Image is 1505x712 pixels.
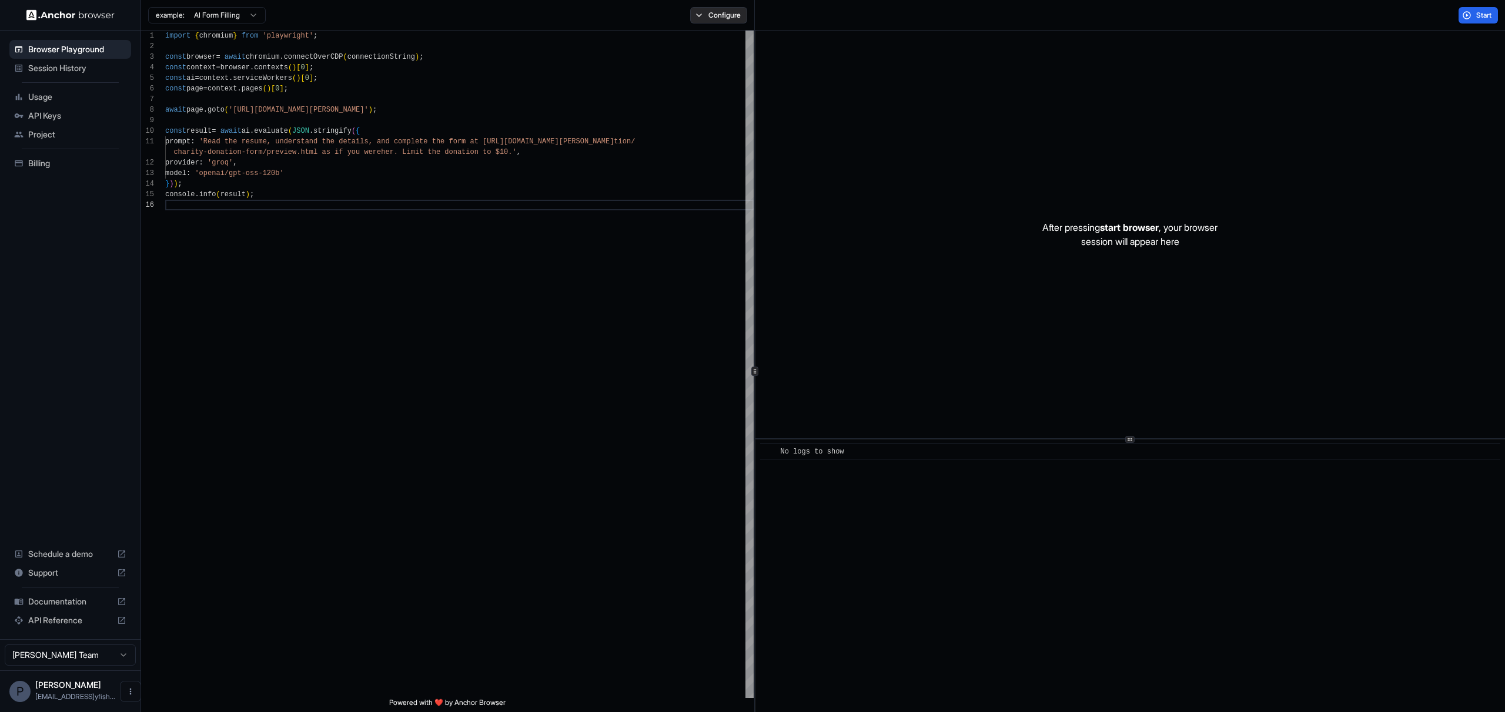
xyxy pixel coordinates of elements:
span: context [186,63,216,72]
span: const [165,85,186,93]
span: ) [169,180,173,188]
span: JSON [292,127,309,135]
span: charity-donation-form/preview.html as if you were [173,148,381,156]
div: P [9,681,31,702]
div: Support [9,563,131,582]
span: ai [242,127,250,135]
span: 0 [300,63,305,72]
div: 2 [141,41,154,52]
div: 4 [141,62,154,73]
span: const [165,53,186,61]
span: contexts [254,63,288,72]
span: ; [419,53,423,61]
div: API Keys [9,106,131,125]
span: ( [343,53,347,61]
span: [ [296,63,300,72]
span: . [237,85,241,93]
span: ) [369,106,373,114]
span: from [242,32,259,40]
span: ) [296,74,300,82]
button: Open menu [120,681,141,702]
span: ( [263,85,267,93]
span: ] [279,85,283,93]
span: Start [1476,11,1493,20]
span: , [233,159,237,167]
span: tion/ [614,137,635,146]
span: connectionString [347,53,415,61]
span: : [199,159,203,167]
span: const [165,74,186,82]
span: 'Read the resume, understand the details, and comp [199,137,411,146]
span: provider [165,159,199,167]
span: page [186,85,203,93]
span: . [309,127,313,135]
span: pages [242,85,263,93]
span: ​ [766,446,772,458]
span: Schedule a demo [28,548,112,560]
div: 3 [141,52,154,62]
div: 7 [141,94,154,105]
div: Session History [9,59,131,78]
span: . [279,53,283,61]
span: Billing [28,157,126,169]
span: browser [220,63,250,72]
span: ] [309,74,313,82]
span: ai [186,74,195,82]
span: chromium [246,53,280,61]
span: = [216,53,220,61]
span: = [195,74,199,82]
span: . [229,74,233,82]
span: result [186,127,212,135]
span: 0 [305,74,309,82]
span: goto [208,106,225,114]
span: const [165,127,186,135]
div: 13 [141,168,154,179]
span: await [165,106,186,114]
span: const [165,63,186,72]
span: : [186,169,190,177]
span: ) [246,190,250,199]
span: context [199,74,229,82]
span: = [212,127,216,135]
p: After pressing , your browser session will appear here [1042,220,1218,248]
span: Documentation [28,596,112,607]
div: Browser Playground [9,40,131,59]
button: Configure [690,7,747,23]
span: lete the form at [URL][DOMAIN_NAME][PERSON_NAME] [411,137,614,146]
span: Powered with ❤️ by Anchor Browser [389,698,506,712]
span: ( [288,127,292,135]
span: ( [225,106,229,114]
span: '[URL][DOMAIN_NAME][PERSON_NAME]' [229,106,369,114]
span: ; [309,63,313,72]
span: start browser [1100,221,1159,233]
div: 12 [141,157,154,168]
span: 'playwright' [263,32,313,40]
span: : [190,137,195,146]
span: [ [300,74,305,82]
span: API Reference [28,614,112,626]
span: await [225,53,246,61]
span: . [250,127,254,135]
span: ( [292,74,296,82]
span: , [517,148,521,156]
div: Project [9,125,131,144]
span: ; [373,106,377,114]
span: model [165,169,186,177]
span: No logs to show [781,448,844,456]
span: 'openai/gpt-oss-120b' [195,169,283,177]
span: ) [292,63,296,72]
div: 8 [141,105,154,115]
span: { [356,127,360,135]
span: ; [313,74,317,82]
span: } [233,32,237,40]
span: pasha@tinyfish.io [35,692,115,701]
div: Billing [9,154,131,173]
div: 15 [141,189,154,200]
span: ) [415,53,419,61]
span: serviceWorkers [233,74,292,82]
div: 11 [141,136,154,147]
div: 9 [141,115,154,126]
span: ( [288,63,292,72]
div: Documentation [9,592,131,611]
div: API Reference [9,611,131,630]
